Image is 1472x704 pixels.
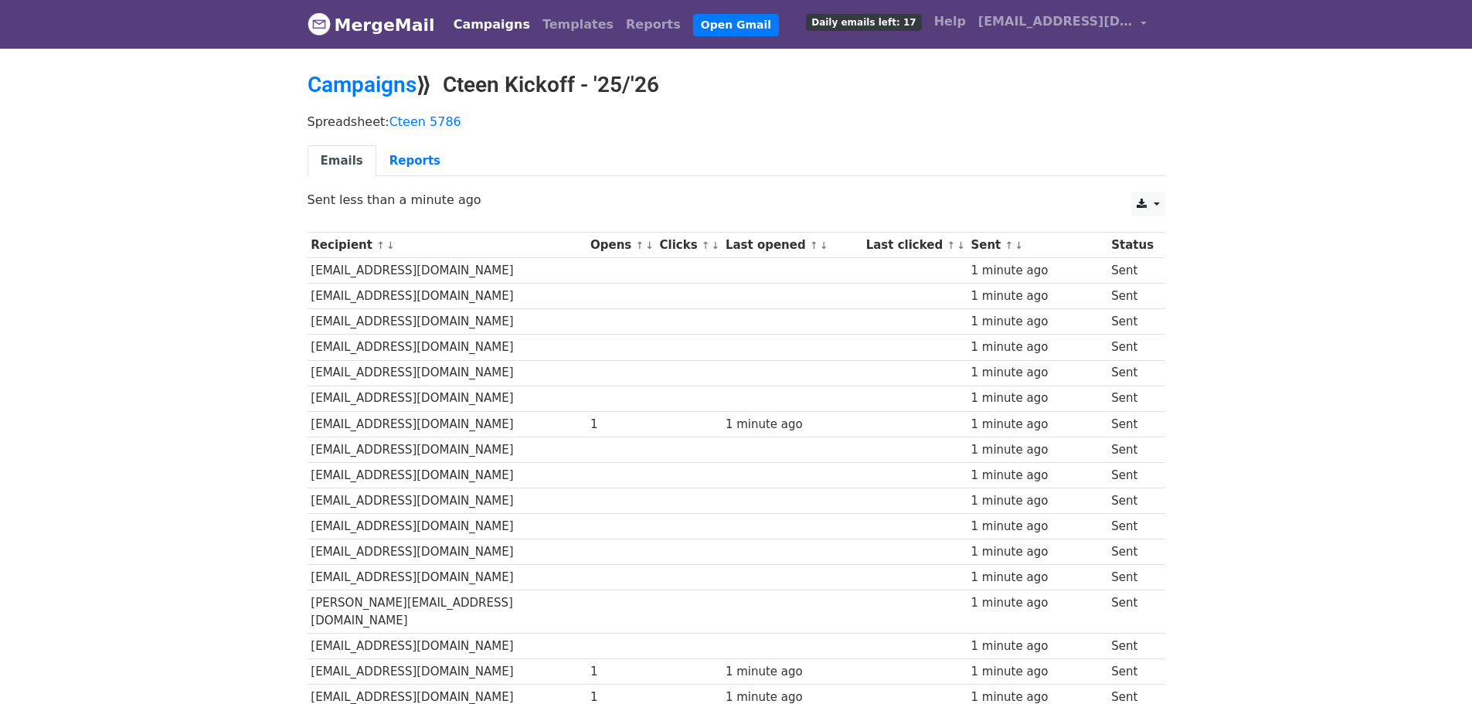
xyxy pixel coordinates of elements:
td: [EMAIL_ADDRESS][DOMAIN_NAME] [308,634,587,659]
a: Emails [308,145,376,177]
div: 1 minute ago [971,364,1103,382]
div: 1 minute ago [971,262,1103,280]
td: Sent [1107,258,1157,284]
a: ↓ [820,240,828,251]
a: Campaigns [447,9,536,40]
td: [EMAIL_ADDRESS][DOMAIN_NAME] [308,565,587,590]
a: Open Gmail [693,14,779,36]
a: ↓ [712,240,720,251]
img: MergeMail logo [308,12,331,36]
td: Sent [1107,411,1157,437]
th: Sent [967,233,1108,258]
td: Sent [1107,514,1157,539]
td: Sent [1107,360,1157,386]
td: Sent [1107,488,1157,514]
td: Sent [1107,565,1157,590]
a: ↑ [810,240,818,251]
a: ↑ [635,240,644,251]
div: 1 minute ago [971,441,1103,459]
td: Sent [1107,335,1157,360]
a: Cteen 5786 [389,114,461,129]
div: 1 minute ago [971,416,1103,434]
td: [EMAIL_ADDRESS][DOMAIN_NAME] [308,386,587,411]
td: Sent [1107,539,1157,565]
a: Templates [536,9,620,40]
div: 1 minute ago [971,663,1103,681]
td: [EMAIL_ADDRESS][DOMAIN_NAME] [308,309,587,335]
td: Sent [1107,284,1157,309]
td: [EMAIL_ADDRESS][DOMAIN_NAME] [308,284,587,309]
th: Last clicked [862,233,967,258]
a: Help [928,6,972,37]
div: 1 minute ago [971,467,1103,485]
td: [PERSON_NAME][EMAIL_ADDRESS][DOMAIN_NAME] [308,590,587,634]
a: ↓ [645,240,654,251]
td: Sent [1107,634,1157,659]
td: [EMAIL_ADDRESS][DOMAIN_NAME] [308,335,587,360]
h2: ⟫ Cteen Kickoff - '25/'26 [308,72,1165,98]
div: 1 minute ago [971,338,1103,356]
a: ↓ [1015,240,1023,251]
td: Sent [1107,590,1157,634]
a: Reports [620,9,687,40]
td: [EMAIL_ADDRESS][DOMAIN_NAME] [308,258,587,284]
span: [EMAIL_ADDRESS][DOMAIN_NAME] [978,12,1133,31]
td: Sent [1107,386,1157,411]
a: ↑ [702,240,710,251]
div: 1 minute ago [971,518,1103,536]
a: Reports [376,145,454,177]
p: Spreadsheet: [308,114,1165,130]
span: Daily emails left: 17 [806,14,921,31]
td: Sent [1107,437,1157,462]
a: MergeMail [308,9,435,41]
td: [EMAIL_ADDRESS][DOMAIN_NAME] [308,360,587,386]
div: 1 minute ago [971,594,1103,612]
td: [EMAIL_ADDRESS][DOMAIN_NAME] [308,539,587,565]
th: Status [1107,233,1157,258]
th: Last opened [722,233,862,258]
div: 1 minute ago [971,569,1103,587]
td: [EMAIL_ADDRESS][DOMAIN_NAME] [308,488,587,514]
th: Clicks [656,233,722,258]
div: 1 minute ago [971,492,1103,510]
div: 1 minute ago [971,543,1103,561]
div: 1 minute ago [971,313,1103,331]
a: [EMAIL_ADDRESS][DOMAIN_NAME] [972,6,1153,43]
a: ↑ [376,240,385,251]
div: 1 [590,663,652,681]
td: [EMAIL_ADDRESS][DOMAIN_NAME] [308,659,587,685]
div: 1 [590,416,652,434]
td: [EMAIL_ADDRESS][DOMAIN_NAME] [308,437,587,462]
td: [EMAIL_ADDRESS][DOMAIN_NAME] [308,514,587,539]
a: Campaigns [308,72,416,97]
td: Sent [1107,309,1157,335]
p: Sent less than a minute ago [308,192,1165,208]
td: [EMAIL_ADDRESS][DOMAIN_NAME] [308,411,587,437]
div: 1 minute ago [971,638,1103,655]
div: 1 minute ago [726,663,858,681]
div: 1 minute ago [971,389,1103,407]
div: 1 minute ago [726,416,858,434]
div: 1 minute ago [971,287,1103,305]
td: Sent [1107,462,1157,488]
a: Daily emails left: 17 [800,6,927,37]
a: ↓ [386,240,395,251]
a: ↑ [1005,240,1014,251]
a: ↑ [947,240,955,251]
td: [EMAIL_ADDRESS][DOMAIN_NAME] [308,462,587,488]
td: Sent [1107,659,1157,685]
a: ↓ [957,240,965,251]
th: Recipient [308,233,587,258]
th: Opens [586,233,656,258]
